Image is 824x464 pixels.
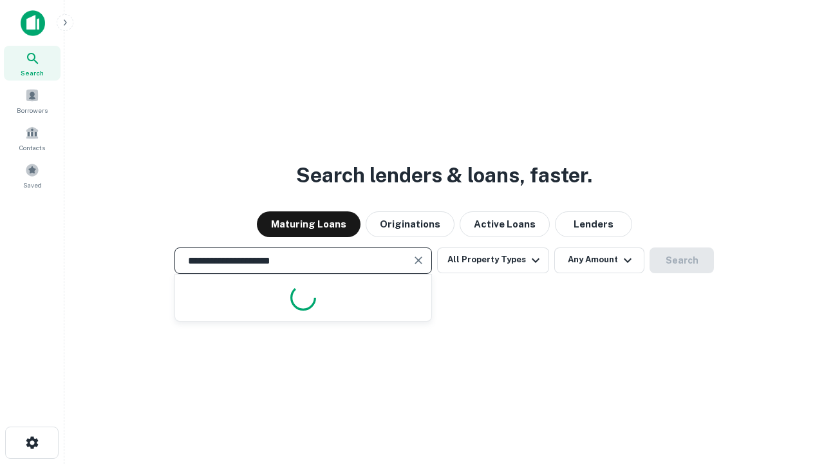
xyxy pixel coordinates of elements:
[366,211,454,237] button: Originations
[257,211,360,237] button: Maturing Loans
[409,251,427,269] button: Clear
[4,46,61,81] a: Search
[554,247,644,273] button: Any Amount
[17,105,48,115] span: Borrowers
[296,160,592,191] h3: Search lenders & loans, faster.
[19,142,45,153] span: Contacts
[21,68,44,78] span: Search
[555,211,632,237] button: Lenders
[437,247,549,273] button: All Property Types
[4,83,61,118] a: Borrowers
[23,180,42,190] span: Saved
[4,121,61,155] a: Contacts
[460,211,550,237] button: Active Loans
[4,158,61,193] a: Saved
[21,10,45,36] img: capitalize-icon.png
[760,361,824,423] iframe: Chat Widget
